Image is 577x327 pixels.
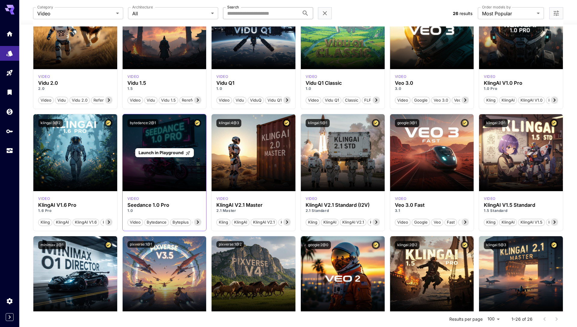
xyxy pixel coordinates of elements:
[128,97,143,103] span: Video
[73,219,99,225] span: KlingAI v1.6
[306,241,331,249] button: google:2@0
[306,74,317,79] p: video
[170,218,191,226] button: Byteplus
[216,196,228,201] p: video
[395,80,469,86] h3: Veo 3.0
[217,97,232,103] span: Video
[395,208,469,213] p: 3.1
[321,219,338,225] span: KlingAI
[216,119,241,127] button: klingai:4@3
[484,219,498,225] span: Kling
[461,241,469,249] button: Certified Model – Vetted for best performance and includes a commercial license.
[461,119,469,127] button: Certified Model – Vetted for best performance and includes a commercial license.
[251,219,277,225] span: KlingAI v2.1
[395,96,411,104] button: Video
[550,241,558,249] button: Certified Model – Vetted for best performance and includes a commercial license.
[322,96,341,104] button: Vidu Q1
[216,241,244,248] button: pixverse:1@2
[6,108,13,115] div: Wallet
[37,10,114,17] span: Video
[484,202,558,208] h3: KlingAI V1.5 Standard
[55,96,68,104] button: Vidu
[343,96,361,104] button: Classic
[145,219,169,225] span: Bytedance
[306,80,380,86] h3: Vidu Q1 Classic
[499,219,517,225] span: KlingAI
[362,96,379,104] button: FLF2V
[395,97,410,103] span: Video
[459,11,472,16] span: results
[368,218,412,226] button: KlingAI v2.1 Standard
[216,96,232,104] button: Video
[412,218,430,226] button: Google
[38,97,53,103] span: Video
[395,202,469,208] h3: Veo 3.0 Fast
[458,218,483,226] button: Veo 3 Fast
[127,96,143,104] button: Video
[282,119,291,127] button: Certified Model – Vetted for best performance and includes a commercial license.
[395,218,411,226] button: Video
[104,119,112,127] button: Certified Model – Vetted for best performance and includes a commercial license.
[38,96,54,104] button: Video
[482,5,511,10] label: Order models by
[306,196,317,201] div: klingai_2_1_std
[6,69,13,77] div: Playground
[135,148,194,157] a: Launch in Playground
[127,74,139,79] p: video
[127,74,139,79] div: vidu_1_5
[38,241,66,249] button: minimax:2@1
[368,219,411,225] span: KlingAI v2.1 Standard
[306,219,319,225] span: Kling
[485,315,502,323] div: 100
[132,10,209,17] span: All
[38,208,112,213] p: 1.6 Pro
[459,219,483,225] span: Veo 3 Fast
[445,219,457,225] span: Fast
[233,96,246,104] button: Vidu
[499,96,517,104] button: KlingAI
[340,219,366,225] span: KlingAI v2.1
[321,10,328,17] button: Clear filters (1)
[395,219,410,225] span: Video
[216,74,228,79] div: vidu_q1
[127,218,143,226] button: Video
[484,97,498,103] span: Kling
[144,96,157,104] button: Vidu
[6,147,13,154] div: Usage
[216,86,291,91] p: 1.0
[179,96,204,104] button: Rerefence
[127,196,139,201] div: seedance_1_0_pro
[216,202,291,208] h3: KlingAI V2.1 Master
[216,80,291,86] h3: Vidu Q1
[251,218,277,226] button: KlingAI v2.1
[395,196,407,201] p: video
[321,218,339,226] button: KlingAI
[518,219,545,225] span: KlingAI v1.5
[306,74,317,79] div: vidu_q1_classic
[38,196,50,201] div: klingai_1_6_pro
[38,80,112,86] h3: Vidu 2.0
[193,119,201,127] button: Certified Model – Vetted for best performance and includes a commercial license.
[452,97,463,103] span: Veo
[37,5,53,10] label: Category
[232,219,249,225] span: KlingAI
[128,219,143,225] span: Video
[518,97,545,103] span: KlingAI v1.0
[38,74,50,79] div: vidu_2_0
[127,80,202,86] h3: Vidu 1.5
[248,96,264,104] button: ViduQ
[216,196,228,201] div: klingai_2_0_master
[216,74,228,79] p: video
[234,97,246,103] span: Vidu
[6,313,14,321] div: Expand sidebar
[372,241,380,249] button: Certified Model – Vetted for best performance and includes a commercial license.
[306,202,380,208] h3: KlingAI V2.1 Standard (I2V)
[38,202,112,208] div: KlingAI V1.6 Pro
[101,219,134,225] span: KlingAI v1.6 Pro
[484,80,558,86] div: KlingAI V1.0 Pro
[55,97,68,103] span: Vidu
